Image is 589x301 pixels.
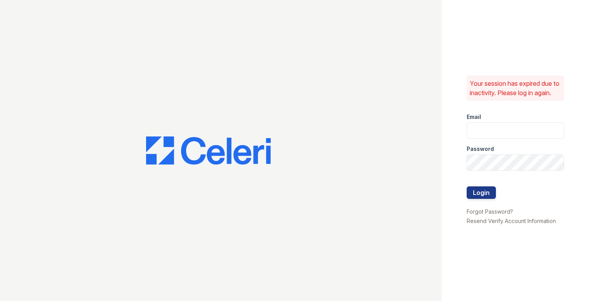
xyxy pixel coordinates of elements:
button: Login [467,186,496,199]
a: Resend Verify Account Information [467,218,556,224]
a: Forgot Password? [467,208,513,215]
label: Email [467,113,481,121]
p: Your session has expired due to inactivity. Please log in again. [470,79,561,97]
label: Password [467,145,494,153]
img: CE_Logo_Blue-a8612792a0a2168367f1c8372b55b34899dd931a85d93a1a3d3e32e68fde9ad4.png [146,136,271,165]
